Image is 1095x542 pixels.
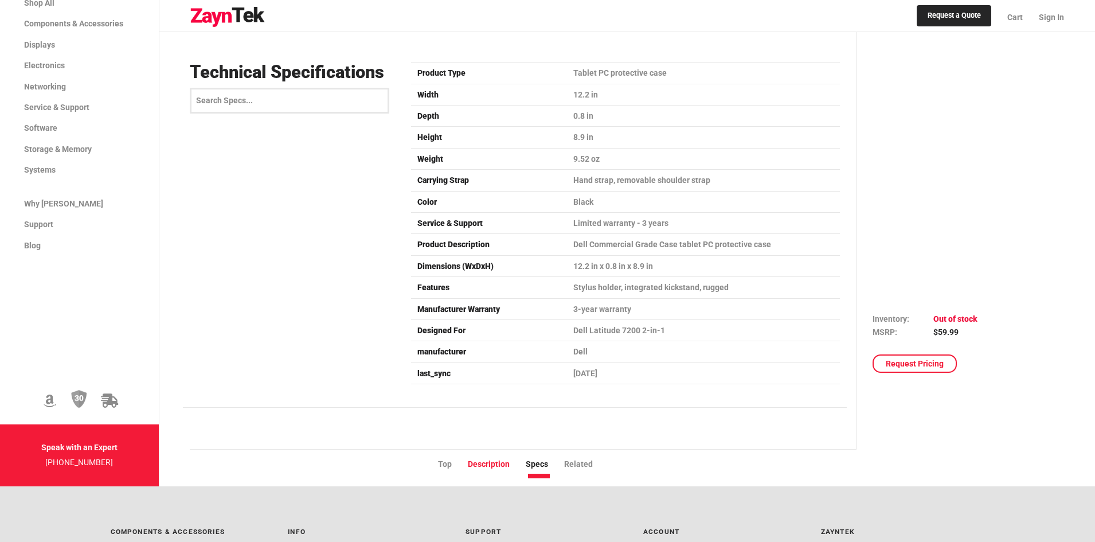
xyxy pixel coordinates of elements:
[411,341,568,362] td: manufacturer
[24,40,55,49] span: Displays
[190,62,397,83] h3: Technical Specifications
[411,63,568,84] td: Product Type
[111,528,225,536] a: Components & Accessories
[873,313,933,325] td: Inventory
[24,82,66,91] span: Networking
[568,298,840,319] td: 3-year warranty
[24,124,57,133] span: Software
[568,319,840,341] td: Dell Latitude 7200 2-in-1
[999,3,1031,32] a: Cart
[568,212,840,233] td: Limited warranty - 3 years
[41,443,118,453] strong: Speak with an Expert
[568,84,840,105] td: 12.2 in
[24,166,56,175] span: Systems
[438,458,468,470] li: Top
[1031,3,1064,32] a: Sign In
[411,298,568,319] td: Manufacturer Warranty
[411,148,568,169] td: Weight
[568,148,840,169] td: 9.52 oz
[821,525,985,538] p: ZaynTek
[411,234,568,255] td: Product Description
[411,319,568,341] td: Designed For
[411,127,568,148] td: Height
[411,362,568,384] td: last_sync
[71,390,87,410] img: 30 Day Return Policy
[468,458,526,470] li: Description
[288,525,452,538] p: Info
[526,458,564,470] li: Specs
[411,277,568,298] td: Features
[1007,13,1023,22] span: Cart
[411,212,568,233] td: Service & Support
[873,326,933,338] td: MSRP
[190,7,265,28] img: logo
[24,199,103,208] span: Why [PERSON_NAME]
[24,241,41,250] span: Blog
[564,458,609,470] li: Related
[568,127,840,148] td: 8.9 in
[568,341,840,362] td: Dell
[411,255,568,276] td: Dimensions (WxDxH)
[45,458,113,467] a: [PHONE_NUMBER]
[24,61,65,71] span: Electronics
[643,525,807,538] p: Account
[411,84,568,105] td: Width
[873,354,957,373] a: Request Pricing
[568,234,840,255] td: Dell Commercial Grade Case tablet PC protective case
[24,220,53,229] span: Support
[411,191,568,212] td: Color
[933,326,977,338] td: $59.99
[190,88,389,114] input: Search Specs...
[568,362,840,384] td: [DATE]
[933,314,977,323] span: Out of stock
[568,106,840,127] td: 0.8 in
[568,191,840,212] td: Black
[568,63,840,84] td: Tablet PC protective case
[568,170,840,191] td: Hand strap, removable shoulder strap
[568,277,840,298] td: Stylus holder, integrated kickstand, rugged
[917,5,992,27] a: Request a Quote
[24,103,89,112] span: Service & Support
[411,106,568,127] td: Depth
[411,170,568,191] td: Carrying Strap
[466,525,629,538] p: Support
[568,255,840,276] td: 12.2 in x 0.8 in x 8.9 in
[24,145,92,154] span: Storage & Memory
[24,20,123,29] span: Components & Accessories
